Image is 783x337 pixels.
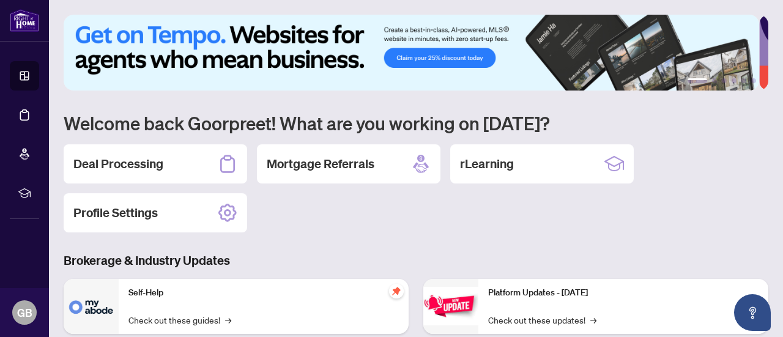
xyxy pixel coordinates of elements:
span: pushpin [389,284,404,298]
h2: Profile Settings [73,204,158,221]
a: Check out these updates!→ [488,313,596,327]
span: GB [17,304,32,321]
h3: Brokerage & Industry Updates [64,252,768,269]
img: Self-Help [64,279,119,334]
img: logo [10,9,39,32]
h2: rLearning [460,155,514,172]
button: 4 [732,78,737,83]
a: Check out these guides!→ [128,313,231,327]
p: Self-Help [128,286,399,300]
span: → [225,313,231,327]
span: → [590,313,596,327]
p: Platform Updates - [DATE] [488,286,759,300]
button: 2 [712,78,717,83]
button: 5 [741,78,746,83]
button: Open asap [734,294,771,331]
h2: Deal Processing [73,155,163,172]
img: Platform Updates - June 23, 2025 [423,287,478,325]
button: 1 [688,78,707,83]
h2: Mortgage Referrals [267,155,374,172]
h1: Welcome back Goorpreet! What are you working on [DATE]? [64,111,768,135]
button: 3 [722,78,727,83]
button: 6 [751,78,756,83]
img: Slide 0 [64,15,759,91]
